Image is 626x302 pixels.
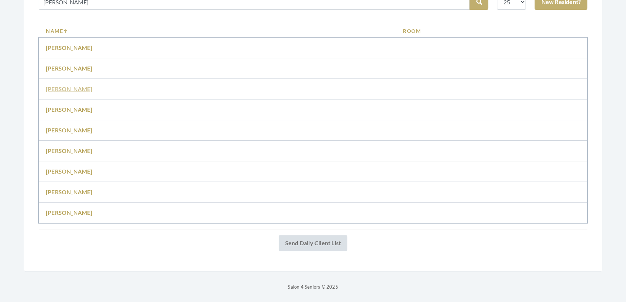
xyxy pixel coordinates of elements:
a: [PERSON_NAME] [46,209,93,216]
a: [PERSON_NAME] [46,85,93,92]
a: [PERSON_NAME] [46,44,93,51]
a: [PERSON_NAME] [46,168,93,175]
a: [PERSON_NAME] [46,127,93,133]
a: Send Daily Client List [279,235,347,251]
a: [PERSON_NAME] [46,188,93,195]
a: Room [403,27,580,35]
p: Salon 4 Seniors © 2025 [24,282,602,291]
a: Name [46,27,389,35]
a: [PERSON_NAME] [46,106,93,113]
a: [PERSON_NAME] [46,65,93,72]
a: [PERSON_NAME] [46,147,93,154]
